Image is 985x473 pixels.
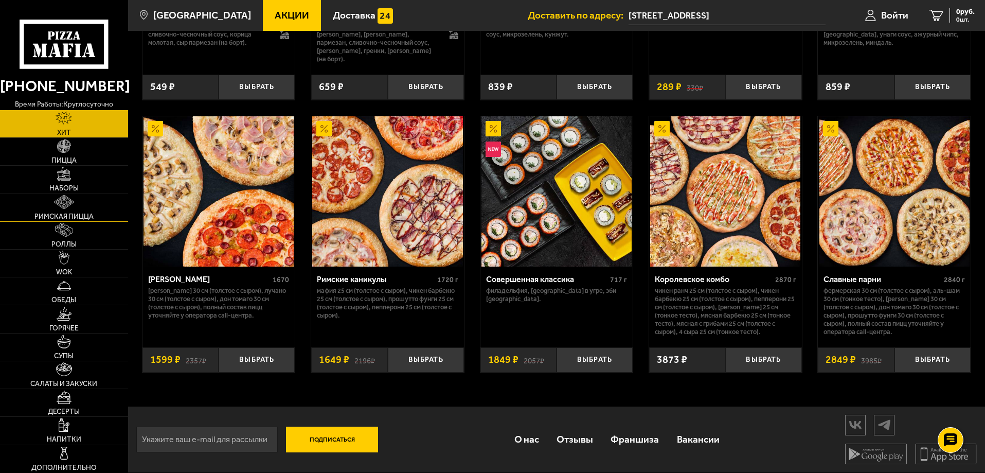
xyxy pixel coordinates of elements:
[481,116,632,267] img: Совершенная классика
[319,82,344,92] span: 659 ₽
[823,22,965,47] p: угорь, креветка спайси, краб-крем, огурец, [GEOGRAPHIC_DATA], унаги соус, ажурный чипс, микрозеле...
[819,116,970,267] img: Славные парни
[528,10,629,20] span: Доставить по адресу:
[144,116,294,267] img: Хет Трик
[57,129,71,136] span: Хит
[486,287,628,303] p: Филадельфия, [GEOGRAPHIC_DATA] в угре, Эби [GEOGRAPHIC_DATA].
[311,116,464,267] a: АкционныйРимские каникулы
[823,274,941,284] div: Славные парни
[488,82,513,92] span: 839 ₽
[505,423,547,456] a: О нас
[34,213,94,220] span: Римская пицца
[317,287,458,320] p: Мафия 25 см (толстое с сыром), Чикен Барбекю 25 см (толстое с сыром), Прошутто Фунги 25 см (толст...
[150,355,181,365] span: 1599 ₽
[317,274,435,284] div: Римские каникулы
[312,116,462,267] img: Римские каникулы
[655,287,796,336] p: Чикен Ранч 25 см (толстое с сыром), Чикен Барбекю 25 см (толстое с сыром), Пепперони 25 см (толст...
[956,8,975,15] span: 0 руб.
[629,6,826,25] span: проспект Непокорённых, 49
[629,6,826,25] input: Ваш адрес доставки
[153,10,251,20] span: [GEOGRAPHIC_DATA]
[51,157,77,164] span: Пицца
[826,82,850,92] span: 859 ₽
[275,10,309,20] span: Акции
[818,116,971,267] a: АкционныйСлавные парни
[655,274,773,284] div: Королевское комбо
[388,75,464,100] button: Выбрать
[725,347,801,373] button: Выбрать
[316,121,332,136] img: Акционный
[650,116,800,267] img: Королевское комбо
[486,142,501,157] img: Новинка
[186,355,206,365] s: 2357 ₽
[54,353,74,360] span: Супы
[657,355,687,365] span: 3873 ₽
[557,75,633,100] button: Выбрать
[486,121,501,136] img: Акционный
[437,275,458,284] span: 1720 г
[30,380,97,388] span: Салаты и закуски
[51,296,76,304] span: Обеды
[548,423,602,456] a: Отзывы
[649,116,802,267] a: АкционныйКоролевское комбо
[486,274,608,284] div: Совершенная классика
[775,275,796,284] span: 2870 г
[657,82,682,92] span: 289 ₽
[861,355,882,365] s: 3985 ₽
[610,275,627,284] span: 717 г
[219,347,295,373] button: Выбрать
[148,287,290,320] p: [PERSON_NAME] 30 см (толстое с сыром), Лучано 30 см (толстое с сыром), Дон Томаго 30 см (толстое ...
[874,416,894,434] img: tg
[524,355,544,365] s: 2057 ₽
[49,185,79,192] span: Наборы
[881,10,908,20] span: Войти
[317,22,439,63] p: цыпленок, [PERSON_NAME], [PERSON_NAME], [PERSON_NAME], пармезан, сливочно-чесночный соус, [PERSON...
[894,75,971,100] button: Выбрать
[826,355,856,365] span: 2849 ₽
[557,347,633,373] button: Выбрать
[51,241,77,248] span: Роллы
[654,121,670,136] img: Акционный
[488,355,518,365] span: 1849 ₽
[273,275,289,284] span: 1670
[846,416,865,434] img: vk
[725,75,801,100] button: Выбрать
[142,116,295,267] a: АкционныйХет Трик
[894,347,971,373] button: Выбрать
[823,121,838,136] img: Акционный
[687,82,703,92] s: 330 ₽
[219,75,295,100] button: Выбрать
[602,423,668,456] a: Франшиза
[944,275,965,284] span: 2840 г
[48,408,80,415] span: Десерты
[148,121,163,136] img: Акционный
[388,347,464,373] button: Выбрать
[956,16,975,23] span: 0 шт.
[148,22,270,47] p: сыр дорблю, груша, моцарелла, сливочно-чесночный соус, корица молотая, сыр пармезан (на борт).
[31,464,97,471] span: Дополнительно
[49,325,79,332] span: Горячее
[823,287,965,336] p: Фермерская 30 см (толстое с сыром), Аль-Шам 30 см (тонкое тесто), [PERSON_NAME] 30 см (толстое с ...
[378,8,393,24] img: 15daf4d41897b9f0e9f617042186c801.svg
[148,274,271,284] div: [PERSON_NAME]
[333,10,375,20] span: Доставка
[150,82,175,92] span: 549 ₽
[56,269,72,276] span: WOK
[480,116,633,267] a: АкционныйНовинкаСовершенная классика
[354,355,375,365] s: 2196 ₽
[47,436,81,443] span: Напитки
[319,355,349,365] span: 1649 ₽
[136,427,278,452] input: Укажите ваш e-mail для рассылки
[286,427,379,452] button: Подписаться
[668,423,728,456] a: Вакансии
